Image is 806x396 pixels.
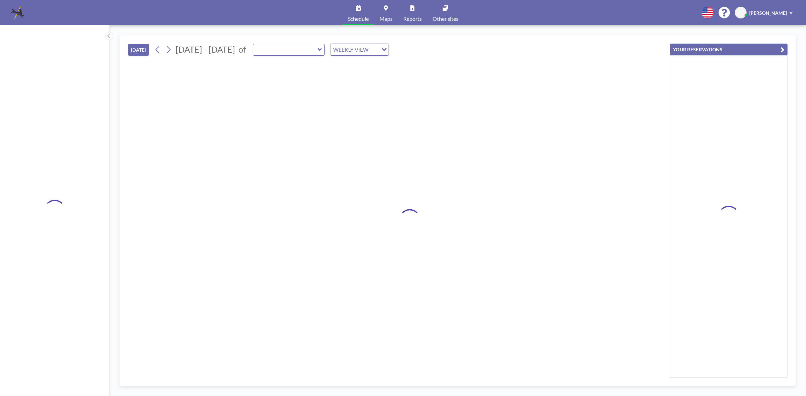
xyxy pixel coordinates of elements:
[379,16,393,21] span: Maps
[370,45,377,54] input: Search for option
[670,44,788,55] button: YOUR RESERVATIONS
[330,44,389,55] div: Search for option
[738,10,744,16] span: CC
[433,16,458,21] span: Other sites
[238,44,246,55] span: of
[348,16,369,21] span: Schedule
[749,10,787,16] span: [PERSON_NAME]
[128,44,149,56] button: [DATE]
[403,16,422,21] span: Reports
[11,6,24,19] img: organization-logo
[332,45,370,54] span: WEEKLY VIEW
[176,44,235,54] span: [DATE] - [DATE]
